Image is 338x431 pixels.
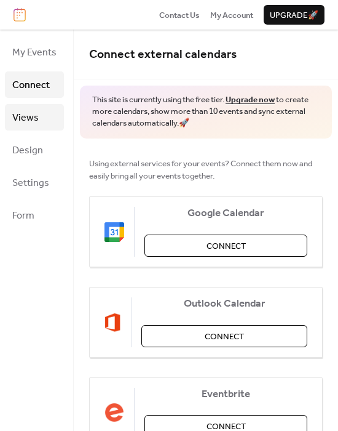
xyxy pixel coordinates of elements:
a: Form [5,202,64,228]
a: Upgrade now [226,92,275,108]
span: Form [12,206,34,225]
span: My Events [12,43,57,62]
span: Google Calendar [144,207,307,220]
span: Outlook Calendar [141,298,307,310]
a: My Account [210,9,253,21]
a: Connect [5,71,64,98]
button: Connect [144,235,307,257]
span: This site is currently using the free tier. to create more calendars, show more than 10 events an... [92,94,320,129]
a: Design [5,137,64,163]
span: Contact Us [159,9,200,22]
span: Settings [12,174,49,193]
span: Connect [206,240,246,252]
img: eventbrite [104,403,124,422]
span: Eventbrite [144,389,307,401]
span: Connect [205,331,244,343]
span: Upgrade 🚀 [270,9,318,22]
a: Settings [5,169,64,196]
button: Upgrade🚀 [264,5,324,25]
a: My Events [5,39,64,65]
span: Using external services for your events? Connect them now and easily bring all your events together. [89,158,323,183]
span: Design [12,141,43,160]
span: Views [12,108,39,127]
img: google [104,222,124,242]
a: Views [5,104,64,131]
a: Contact Us [159,9,200,21]
span: Connect external calendars [89,43,237,66]
button: Connect [141,325,307,347]
img: outlook [104,313,121,332]
span: My Account [210,9,253,22]
span: Connect [12,76,50,95]
img: logo [14,8,26,22]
